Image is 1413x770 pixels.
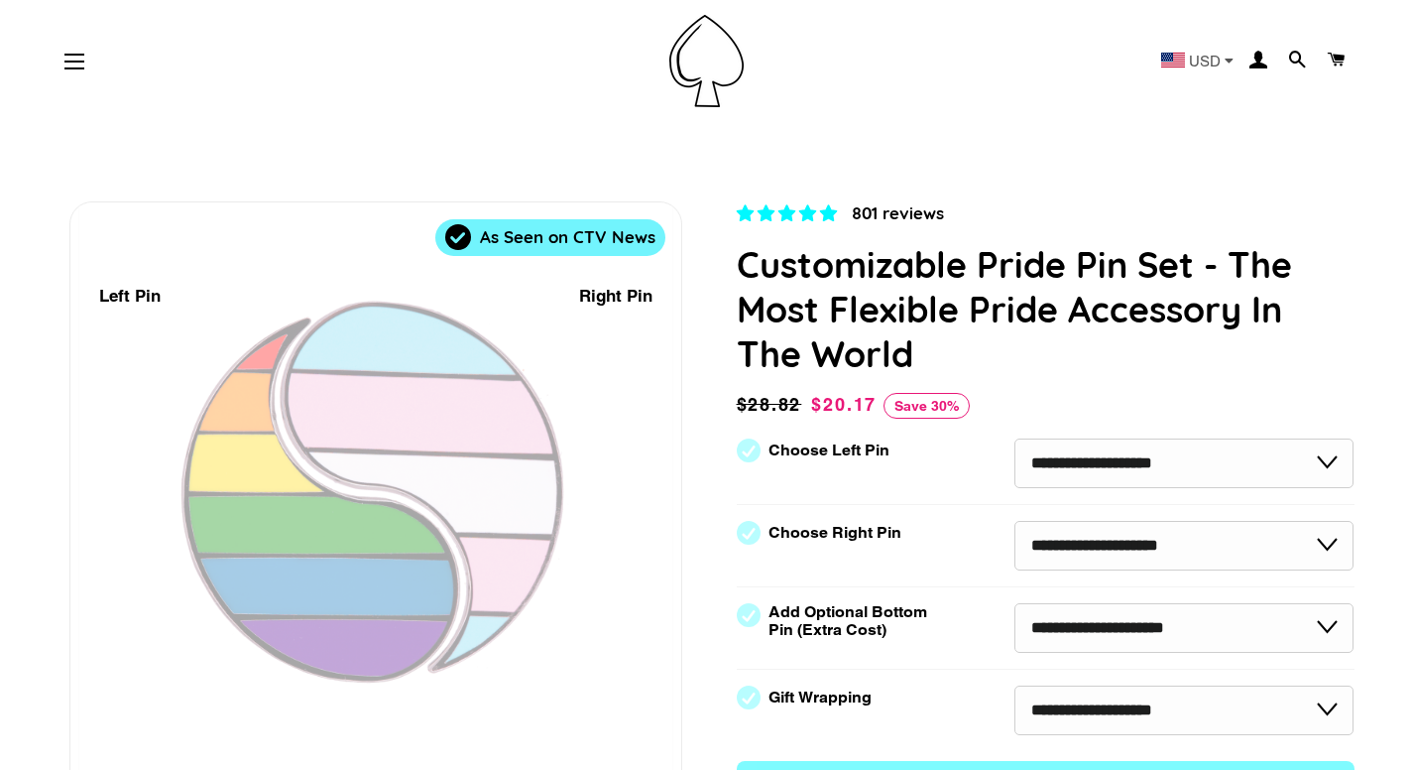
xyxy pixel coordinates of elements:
[768,524,901,542] label: Choose Right Pin
[579,283,652,310] div: Right Pin
[768,689,872,706] label: Gift Wrapping
[737,391,807,419] span: $28.82
[768,442,889,459] label: Choose Left Pin
[811,394,877,415] span: $20.17
[852,202,944,223] span: 801 reviews
[669,15,744,107] img: Pin-Ace
[737,242,1354,376] h1: Customizable Pride Pin Set - The Most Flexible Pride Accessory In The World
[737,203,842,223] span: 4.83 stars
[883,393,970,419] span: Save 30%
[768,603,935,639] label: Add Optional Bottom Pin (Extra Cost)
[1189,54,1221,68] span: USD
